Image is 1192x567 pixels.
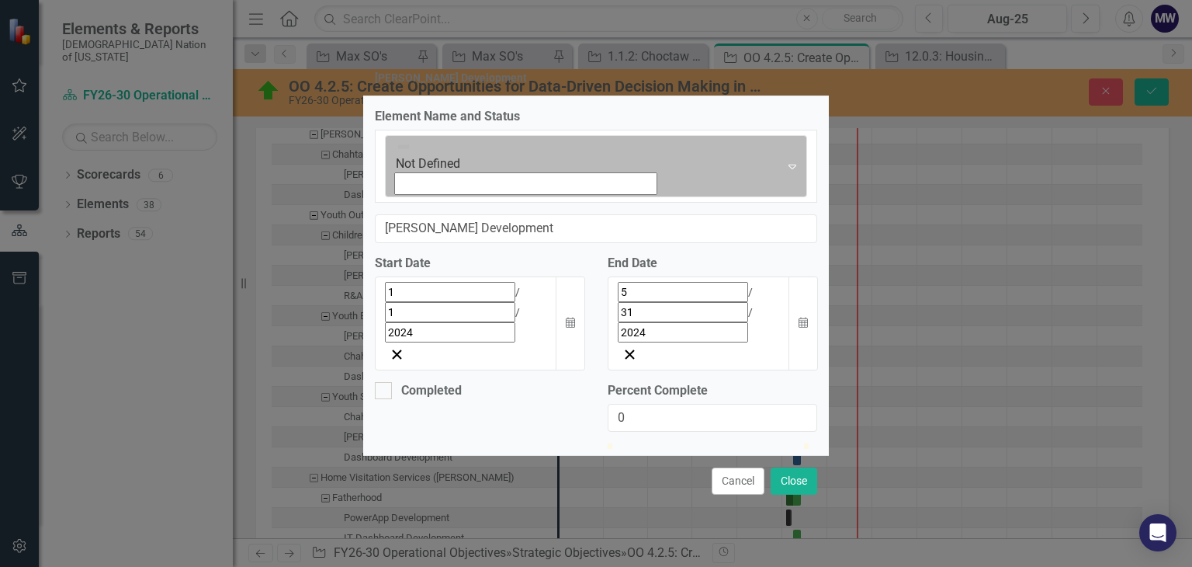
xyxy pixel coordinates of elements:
button: Close [771,468,817,495]
span: / [515,286,520,298]
div: End Date [608,255,817,273]
span: / [748,306,753,318]
div: Open Intercom Messenger [1139,514,1176,551]
button: Cancel [712,468,764,495]
span: / [748,286,753,298]
label: Percent Complete [608,382,817,400]
div: Not Defined [396,155,771,173]
img: Not Defined [396,139,411,155]
div: Start Date [375,255,584,273]
span: / [515,306,520,318]
div: Completed [401,382,462,400]
input: Name [375,214,817,243]
div: [PERSON_NAME] Development [375,72,527,84]
label: Element Name and Status [375,108,817,126]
